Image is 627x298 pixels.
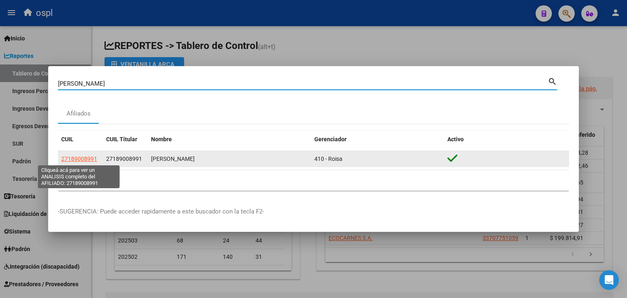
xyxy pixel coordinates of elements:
div: Afiliados [67,109,91,118]
span: Nombre [151,136,172,142]
span: CUIL [61,136,73,142]
datatable-header-cell: Activo [444,131,569,148]
span: 27189008991 [106,156,142,162]
div: [PERSON_NAME] [151,154,308,164]
span: Gerenciador [314,136,347,142]
div: 1 total [58,170,569,191]
datatable-header-cell: Nombre [148,131,311,148]
span: CUIL Titular [106,136,137,142]
div: Open Intercom Messenger [599,270,619,290]
span: Activo [447,136,464,142]
datatable-header-cell: CUIL [58,131,103,148]
mat-icon: search [548,76,557,86]
span: 27189008991 [61,156,97,162]
p: -SUGERENCIA: Puede acceder rapidamente a este buscador con la tecla F2- [58,207,569,216]
datatable-header-cell: Gerenciador [311,131,444,148]
span: 410 - Roisa [314,156,342,162]
datatable-header-cell: CUIL Titular [103,131,148,148]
